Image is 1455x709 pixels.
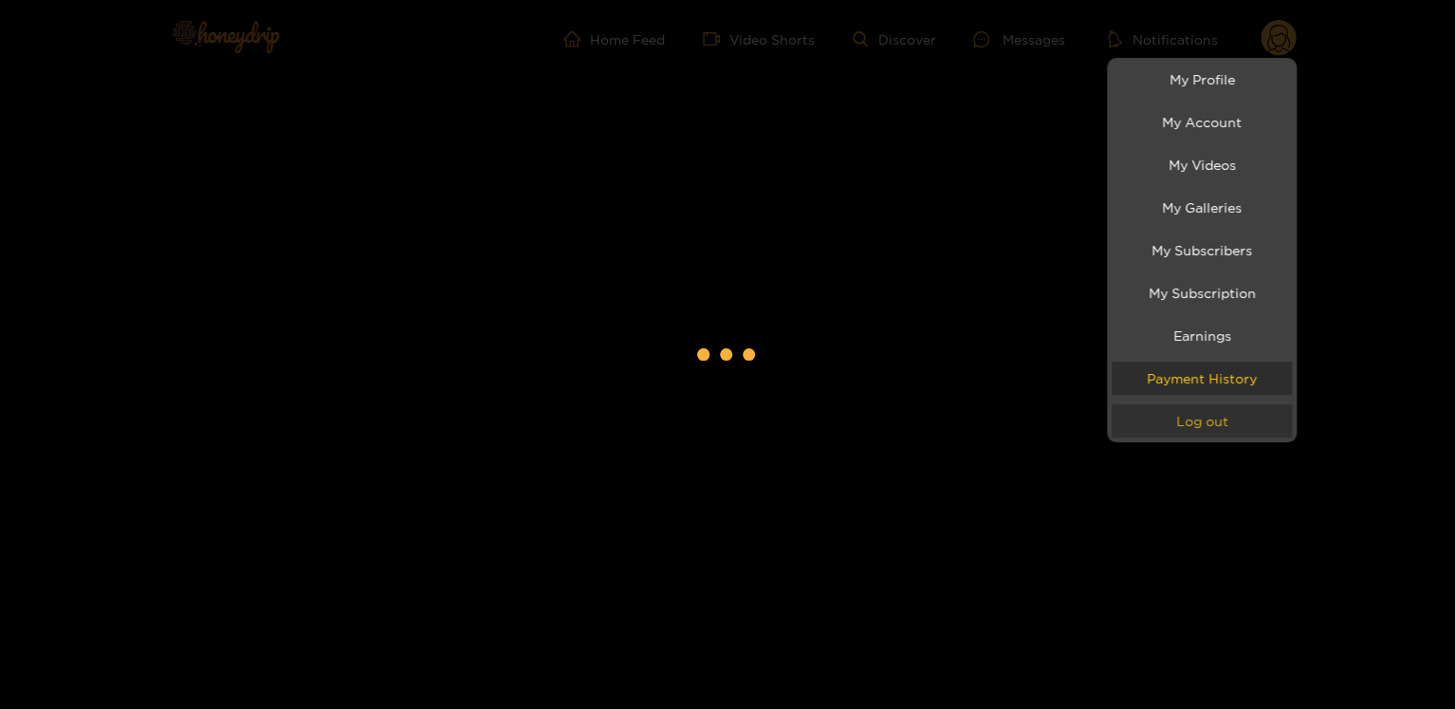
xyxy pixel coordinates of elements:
[1112,191,1292,224] a: My Galleries
[1112,233,1292,267] a: My Subscribers
[1112,148,1292,181] a: My Videos
[1112,404,1292,438] button: Log out
[1112,63,1292,96] a: My Profile
[1112,319,1292,352] a: Earnings
[1112,362,1292,395] a: Payment History
[1112,276,1292,309] a: My Subscription
[1112,105,1292,139] a: My Account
